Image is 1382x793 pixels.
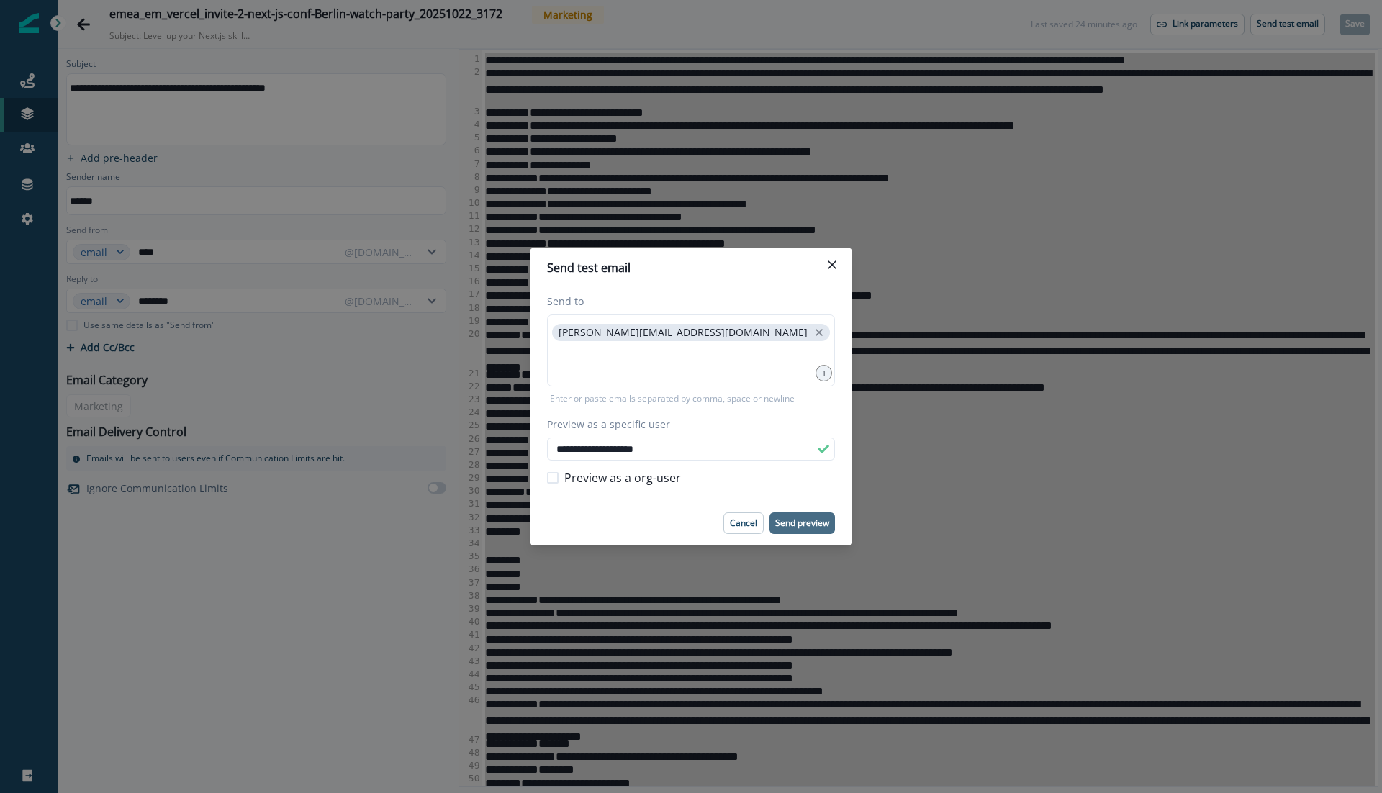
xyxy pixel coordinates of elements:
p: Send test email [547,259,631,276]
button: Cancel [723,512,764,534]
label: Send to [547,294,826,309]
button: Close [821,253,844,276]
p: Cancel [730,518,757,528]
label: Preview as a specific user [547,417,826,432]
p: [PERSON_NAME][EMAIL_ADDRESS][DOMAIN_NAME] [559,327,808,339]
button: Send preview [769,512,835,534]
p: Send preview [775,518,829,528]
button: close [812,325,826,340]
p: Enter or paste emails separated by comma, space or newline [547,392,798,405]
div: 1 [816,365,832,381]
span: Preview as a org-user [564,469,681,486]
